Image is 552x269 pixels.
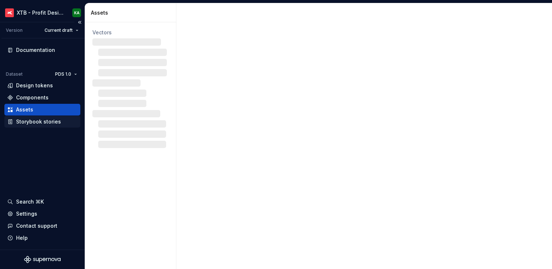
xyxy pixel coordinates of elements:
a: Settings [4,208,80,220]
a: Documentation [4,44,80,56]
div: Dataset [6,71,23,77]
div: Design tokens [16,82,53,89]
div: Assets [16,106,33,113]
span: Current draft [45,27,73,33]
a: Design tokens [4,80,80,91]
div: Contact support [16,222,57,230]
a: Components [4,92,80,103]
button: Search ⌘K [4,196,80,208]
button: Help [4,232,80,244]
div: Vectors [92,29,169,36]
button: XTB - Profit Design SystemKA [1,5,83,20]
div: Assets [91,9,173,16]
button: PDS 1.0 [52,69,80,79]
div: Documentation [16,46,55,54]
span: PDS 1.0 [55,71,71,77]
div: Storybook stories [16,118,61,125]
div: Components [16,94,49,101]
div: Version [6,27,23,33]
button: Collapse sidebar [74,17,85,27]
div: XTB - Profit Design System [17,9,64,16]
svg: Supernova Logo [24,256,61,263]
img: 69bde2f7-25a0-4577-ad58-aa8b0b39a544.png [5,8,14,17]
div: Help [16,234,28,242]
a: Storybook stories [4,116,80,128]
div: Settings [16,210,37,217]
button: Contact support [4,220,80,232]
button: Current draft [41,25,82,35]
div: KA [74,10,80,16]
div: Search ⌘K [16,198,44,205]
a: Assets [4,104,80,115]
